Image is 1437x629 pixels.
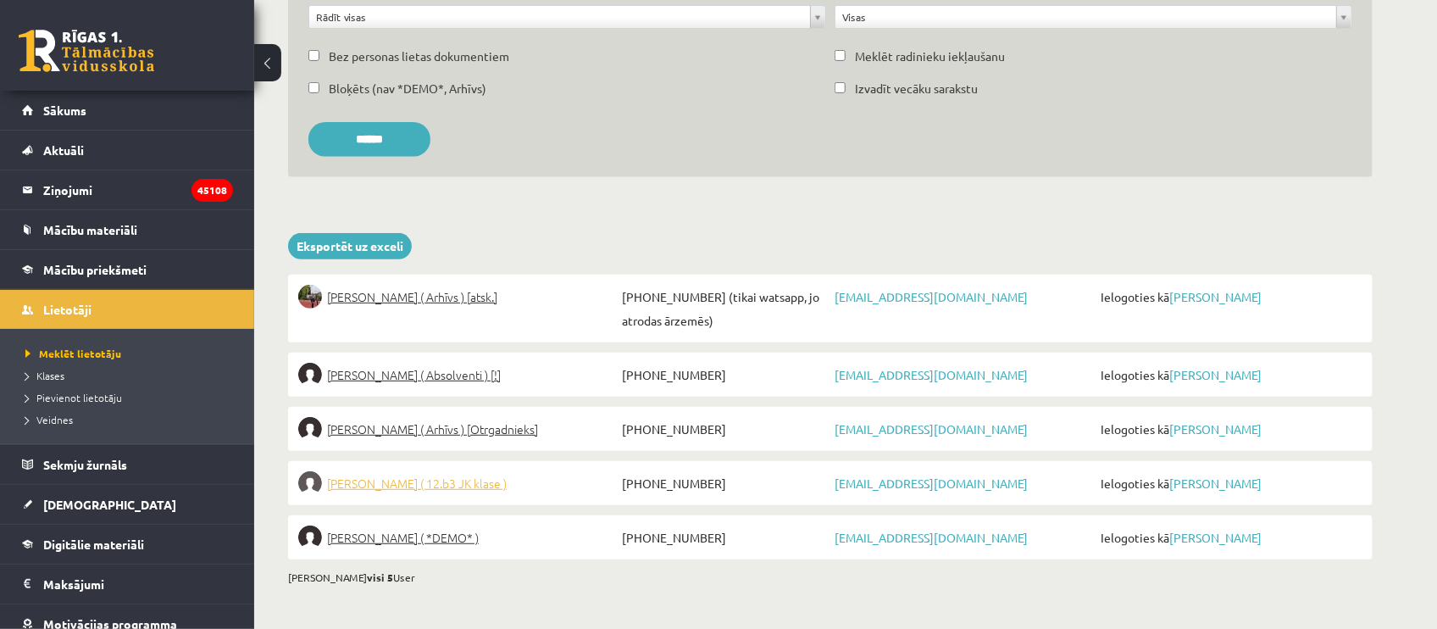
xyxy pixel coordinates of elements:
[22,170,233,209] a: Ziņojumi45108
[43,262,147,277] span: Mācību priekšmeti
[22,91,233,130] a: Sākums
[22,565,233,604] a: Maksājumi
[25,346,237,361] a: Meklēt lietotāju
[1096,471,1362,495] span: Ielogoties kā
[298,526,618,549] a: [PERSON_NAME] ( *DEMO* )
[43,103,86,118] span: Sākums
[618,417,830,441] span: [PHONE_NUMBER]
[1096,285,1362,309] span: Ielogoties kā
[298,417,322,441] img: Nadīna Ozola
[22,525,233,564] a: Digitālie materiāli
[327,471,507,495] span: [PERSON_NAME] ( 12.b3 JK klase )
[19,30,154,72] a: Rīgas 1. Tālmācības vidusskola
[22,445,233,484] a: Sekmju žurnāls
[43,565,233,604] legend: Maksājumi
[367,571,393,584] b: visi 5
[618,285,830,332] span: [PHONE_NUMBER] (tikai watsapp, jo atrodas ārzemēs)
[1096,417,1362,441] span: Ielogoties kā
[43,170,233,209] legend: Ziņojumi
[327,363,501,387] span: [PERSON_NAME] ( Absolventi ) [!]
[1169,421,1262,437] a: [PERSON_NAME]
[22,250,233,289] a: Mācību priekšmeti
[309,6,825,28] a: Rādīt visas
[43,302,92,317] span: Lietotāji
[22,485,233,524] a: [DEMOGRAPHIC_DATA]
[329,80,486,97] label: Bloķēts (nav *DEMO*, Arhīvs)
[25,368,237,383] a: Klases
[25,412,237,427] a: Veidnes
[855,80,978,97] label: Izvadīt vecāku sarakstu
[1169,289,1262,304] a: [PERSON_NAME]
[43,497,176,512] span: [DEMOGRAPHIC_DATA]
[288,233,412,259] a: Eksportēt uz exceli
[327,417,538,441] span: [PERSON_NAME] ( Arhīvs ) [Otrgadnieks]
[855,47,1005,65] label: Meklēt radinieku iekļaušanu
[618,526,830,549] span: [PHONE_NUMBER]
[618,363,830,387] span: [PHONE_NUMBER]
[835,476,1028,491] a: [EMAIL_ADDRESS][DOMAIN_NAME]
[191,179,233,202] i: 45108
[25,413,73,426] span: Veidnes
[298,363,322,387] img: Maksims Mogiļins
[22,290,233,329] a: Lietotāji
[329,47,509,65] label: Bez personas lietas dokumentiem
[327,285,497,309] span: [PERSON_NAME] ( Arhīvs ) [atsk.]
[835,367,1028,382] a: [EMAIL_ADDRESS][DOMAIN_NAME]
[835,530,1028,545] a: [EMAIL_ADDRESS][DOMAIN_NAME]
[43,537,144,552] span: Digitālie materiāli
[288,570,1373,585] div: [PERSON_NAME] User
[25,369,64,382] span: Klases
[298,471,618,495] a: [PERSON_NAME] ( 12.b3 JK klase )
[1169,476,1262,491] a: [PERSON_NAME]
[298,471,322,495] img: Patriks Pīrs
[327,526,479,549] span: [PERSON_NAME] ( *DEMO* )
[22,131,233,170] a: Aktuāli
[842,6,1329,28] span: Visas
[316,6,803,28] span: Rādīt visas
[298,285,618,309] a: [PERSON_NAME] ( Arhīvs ) [atsk.]
[25,347,121,360] span: Meklēt lietotāju
[1169,530,1262,545] a: [PERSON_NAME]
[835,6,1351,28] a: Visas
[25,391,122,404] span: Pievienot lietotāju
[43,142,84,158] span: Aktuāli
[618,471,830,495] span: [PHONE_NUMBER]
[1169,367,1262,382] a: [PERSON_NAME]
[43,457,127,472] span: Sekmju žurnāls
[1096,363,1362,387] span: Ielogoties kā
[835,289,1028,304] a: [EMAIL_ADDRESS][DOMAIN_NAME]
[298,285,322,309] img: Mariuss Denijs Martinsons
[298,417,618,441] a: [PERSON_NAME] ( Arhīvs ) [Otrgadnieks]
[43,222,137,237] span: Mācību materiāli
[1096,526,1362,549] span: Ielogoties kā
[298,526,322,549] img: Lubova Popova
[25,390,237,405] a: Pievienot lietotāju
[298,363,618,387] a: [PERSON_NAME] ( Absolventi ) [!]
[835,421,1028,437] a: [EMAIL_ADDRESS][DOMAIN_NAME]
[22,210,233,249] a: Mācību materiāli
